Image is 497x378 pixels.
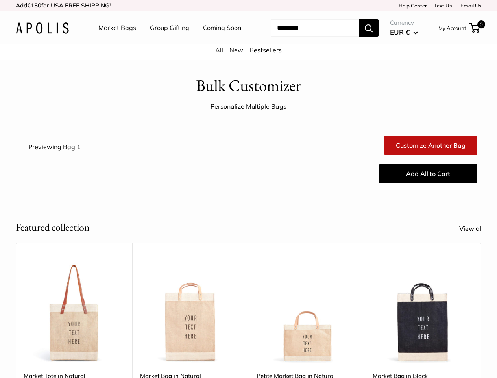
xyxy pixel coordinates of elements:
[24,263,124,363] img: description_Make it yours with custom printed text.
[458,2,481,9] a: Email Us
[359,19,379,37] button: Search
[390,26,418,39] button: EUR €
[27,2,41,9] span: €150
[196,74,301,97] h1: Bulk Customizer
[396,2,427,9] a: Help Center
[459,223,491,235] a: View all
[390,28,410,36] span: EUR €
[470,23,480,33] a: 0
[384,136,477,155] a: Customize Another Bag
[140,263,241,363] a: Market Bag in NaturalMarket Bag in Natural
[390,17,418,28] span: Currency
[379,164,477,183] button: Add All to Cart
[438,23,466,33] a: My Account
[98,22,136,34] a: Market Bags
[373,263,473,363] a: Market Bag in BlackMarket Bag in Black
[257,263,357,363] img: Petite Market Bag in Natural
[24,263,124,363] a: description_Make it yours with custom printed text.description_The Original Market bag in its 4 n...
[16,22,69,34] img: Apolis
[477,20,485,28] span: 0
[373,263,473,363] img: Market Bag in Black
[434,2,452,9] a: Text Us
[203,22,241,34] a: Coming Soon
[140,263,241,363] img: Market Bag in Natural
[229,46,243,54] a: New
[271,19,359,37] input: Search...
[249,46,282,54] a: Bestsellers
[16,220,90,235] h2: Featured collection
[211,101,286,113] div: Personalize Multiple Bags
[150,22,189,34] a: Group Gifting
[215,46,223,54] a: All
[28,143,81,151] span: Previewing Bag 1
[257,263,357,363] a: Petite Market Bag in Naturaldescription_Effortless style that elevates every moment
